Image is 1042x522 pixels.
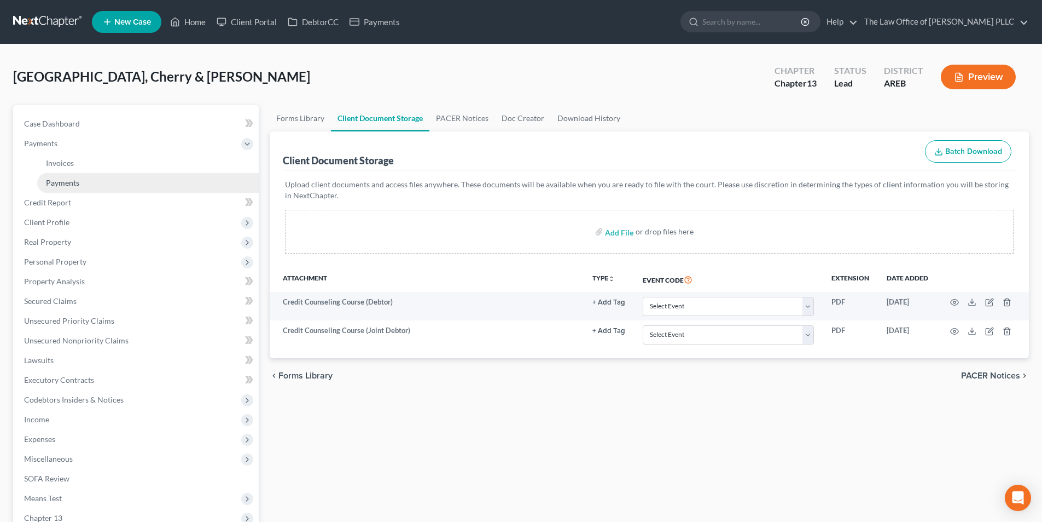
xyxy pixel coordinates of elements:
span: Means Test [24,494,62,503]
a: Home [165,12,211,32]
a: Executory Contracts [15,370,259,390]
button: TYPEunfold_more [592,275,615,282]
span: Credit Report [24,198,71,207]
span: PACER Notices [961,371,1020,380]
a: Credit Report [15,193,259,213]
span: New Case [114,18,151,26]
span: Invoices [46,158,74,168]
button: + Add Tag [592,299,625,306]
a: Payments [344,12,405,32]
a: Unsecured Priority Claims [15,311,259,331]
span: Secured Claims [24,296,77,306]
span: Executory Contracts [24,375,94,385]
i: chevron_right [1020,371,1029,380]
td: [DATE] [878,320,937,349]
button: Batch Download [925,140,1011,163]
a: Client Document Storage [331,105,429,131]
span: Client Profile [24,217,69,227]
p: Upload client documents and access files anywhere. These documents will be available when you are... [285,179,1014,201]
span: [GEOGRAPHIC_DATA], Cherry & [PERSON_NAME] [13,68,310,84]
span: Case Dashboard [24,119,80,128]
span: SOFA Review [24,474,69,483]
th: Date added [878,267,937,292]
span: Batch Download [945,147,1002,156]
a: + Add Tag [592,325,625,336]
a: Doc Creator [495,105,551,131]
div: Chapter [775,77,817,90]
div: Lead [834,77,866,90]
th: Event Code [634,267,823,292]
span: Unsecured Priority Claims [24,316,114,325]
a: Forms Library [270,105,331,131]
span: Unsecured Nonpriority Claims [24,336,129,345]
span: Payments [46,178,79,187]
th: Attachment [270,267,584,292]
a: Help [821,12,858,32]
span: Property Analysis [24,277,85,286]
a: Case Dashboard [15,114,259,134]
a: SOFA Review [15,469,259,489]
span: Real Property [24,237,71,246]
th: Extension [823,267,878,292]
td: PDF [823,320,878,349]
input: Search by name... [702,12,802,32]
a: Client Portal [211,12,282,32]
span: Income [24,415,49,424]
span: 13 [807,78,817,88]
span: Payments [24,139,57,148]
a: Property Analysis [15,272,259,291]
span: Personal Property [24,257,86,266]
i: chevron_left [270,371,278,380]
div: Open Intercom Messenger [1005,485,1031,511]
span: Lawsuits [24,355,54,365]
a: Unsecured Nonpriority Claims [15,331,259,351]
div: Status [834,65,866,77]
div: Client Document Storage [283,154,394,167]
a: + Add Tag [592,297,625,307]
td: Credit Counseling Course (Debtor) [270,292,584,320]
button: chevron_left Forms Library [270,371,333,380]
button: Preview [941,65,1016,89]
div: or drop files here [636,226,694,237]
td: [DATE] [878,292,937,320]
i: unfold_more [608,276,615,282]
div: Chapter [775,65,817,77]
a: Secured Claims [15,291,259,311]
button: + Add Tag [592,328,625,335]
a: Download History [551,105,627,131]
a: Payments [37,173,259,193]
button: PACER Notices chevron_right [961,371,1029,380]
div: AREB [884,77,923,90]
a: Invoices [37,153,259,173]
a: Lawsuits [15,351,259,370]
a: PACER Notices [429,105,495,131]
a: DebtorCC [282,12,344,32]
div: District [884,65,923,77]
td: Credit Counseling Course (Joint Debtor) [270,320,584,349]
span: Expenses [24,434,55,444]
td: PDF [823,292,878,320]
span: Forms Library [278,371,333,380]
span: Miscellaneous [24,454,73,463]
span: Codebtors Insiders & Notices [24,395,124,404]
a: The Law Office of [PERSON_NAME] PLLC [859,12,1028,32]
